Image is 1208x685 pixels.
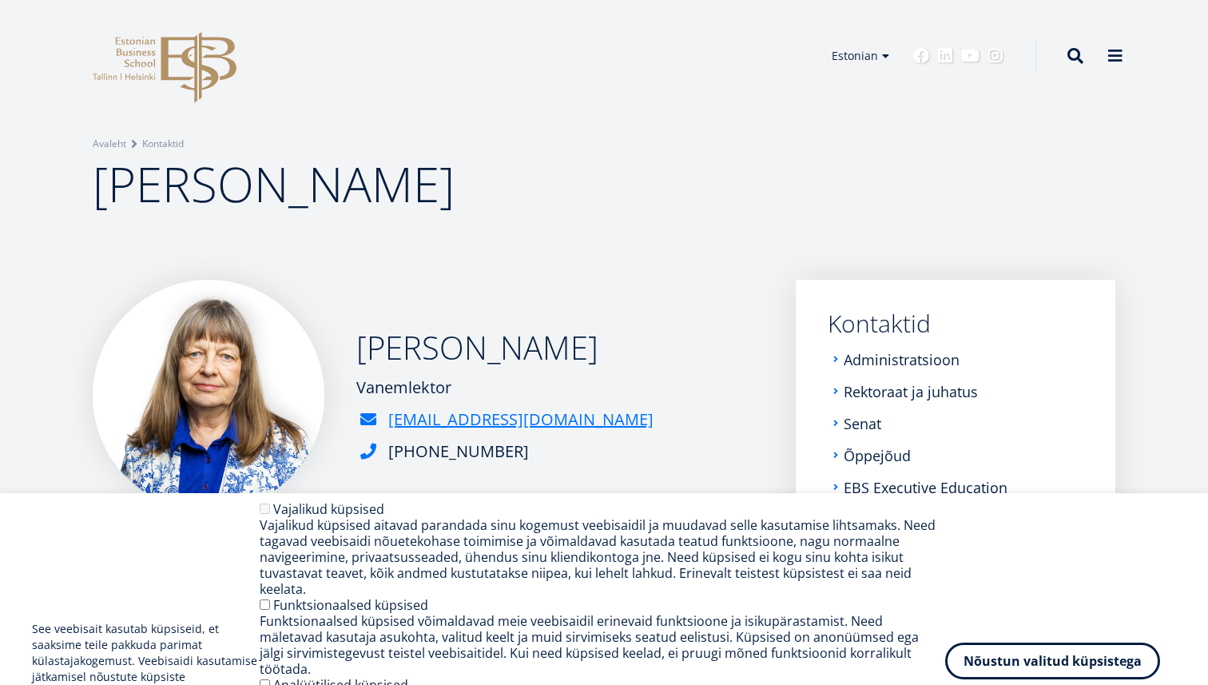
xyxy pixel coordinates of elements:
[388,440,529,464] div: [PHONE_NUMBER]
[356,328,654,368] h2: [PERSON_NAME]
[260,613,945,677] div: Funktsionaalsed küpsised võimaldavad meie veebisaidil erinevaid funktsioone ja isikupärastamist. ...
[844,480,1007,496] a: EBS Executive Education
[945,643,1160,679] button: Nõustun valitud küpsistega
[844,384,978,400] a: Rektoraat ja juhatus
[937,48,953,64] a: Linkedin
[142,136,184,152] a: Kontaktid
[913,48,929,64] a: Facebook
[93,280,324,512] img: Ülle Pihlak
[273,596,428,614] label: Funktsionaalsed küpsised
[844,352,960,368] a: Administratsioon
[93,136,126,152] a: Avaleht
[388,408,654,432] a: [EMAIL_ADDRESS][DOMAIN_NAME]
[93,151,455,217] span: [PERSON_NAME]
[356,376,654,400] div: Vanemlektor
[273,500,384,518] label: Vajalikud küpsised
[828,312,1083,336] a: Kontaktid
[844,416,881,432] a: Senat
[961,48,980,64] a: Youtube
[987,48,1003,64] a: Instagram
[260,517,945,597] div: Vajalikud küpsised aitavad parandada sinu kogemust veebisaidil ja muudavad selle kasutamise lihts...
[844,448,911,464] a: Õppejõud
